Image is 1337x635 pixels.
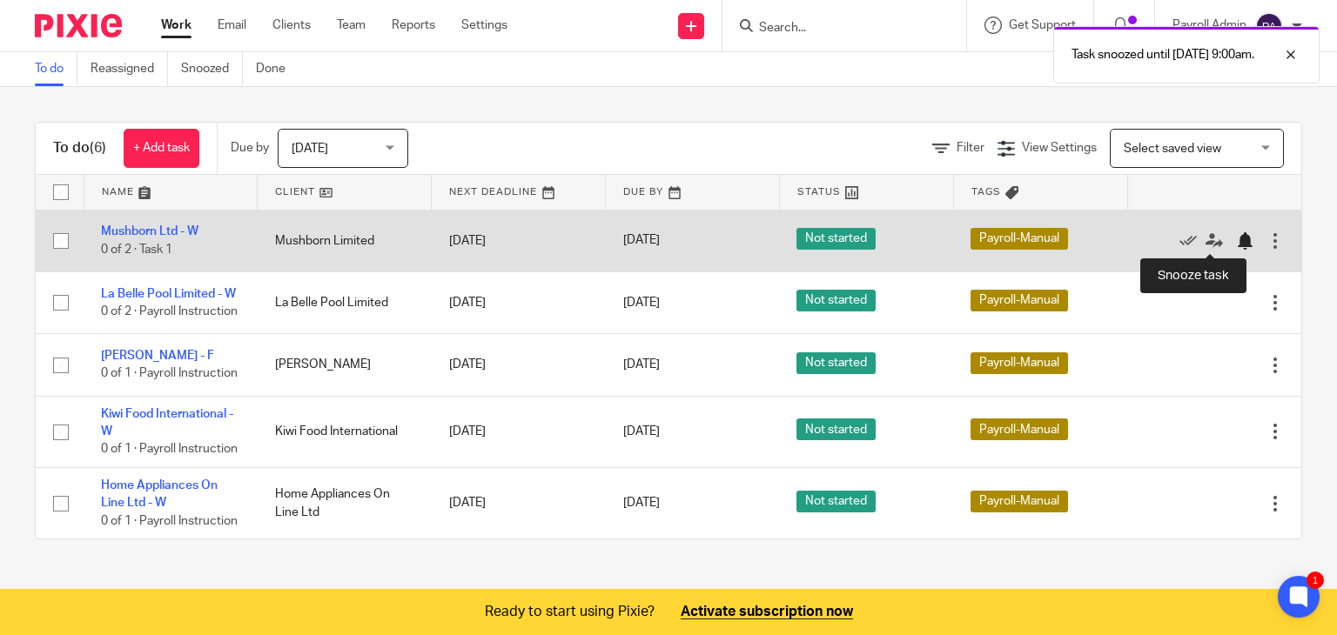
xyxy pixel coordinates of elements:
[218,17,246,34] a: Email
[623,498,660,510] span: [DATE]
[258,271,432,333] td: La Belle Pool Limited
[101,444,238,456] span: 0 of 1 · Payroll Instruction
[971,228,1068,250] span: Payroll-Manual
[623,425,660,438] span: [DATE]
[35,14,122,37] img: Pixie
[258,467,432,538] td: Home Appliances On Line Ltd
[101,479,218,509] a: Home Appliances On Line Ltd - W
[796,491,876,512] span: Not started
[258,210,432,271] td: Mushborn Limited
[623,235,660,247] span: [DATE]
[432,334,606,396] td: [DATE]
[392,17,435,34] a: Reports
[1124,143,1221,155] span: Select saved view
[101,305,238,317] span: 0 of 2 · Payroll Instruction
[971,491,1068,512] span: Payroll-Manual
[231,139,269,157] p: Due by
[432,467,606,538] td: [DATE]
[337,17,366,34] a: Team
[1072,46,1254,63] p: Task snoozed until [DATE] 9:00am.
[1022,142,1097,154] span: View Settings
[101,408,233,438] a: Kiwi Food International - W
[258,334,432,396] td: [PERSON_NAME]
[623,297,660,309] span: [DATE]
[256,52,299,86] a: Done
[292,143,328,155] span: [DATE]
[1307,571,1324,589] div: 1
[101,288,236,300] a: La Belle Pool Limited - W
[181,52,243,86] a: Snoozed
[258,396,432,467] td: Kiwi Food International
[90,141,106,155] span: (6)
[971,352,1068,374] span: Payroll-Manual
[796,352,876,374] span: Not started
[53,139,106,157] h1: To do
[35,52,77,86] a: To do
[101,225,198,237] a: Mushborn Ltd - W
[272,17,311,34] a: Clients
[796,228,876,250] span: Not started
[91,52,168,86] a: Reassigned
[432,396,606,467] td: [DATE]
[101,368,238,380] span: 0 of 1 · Payroll Instruction
[101,244,172,256] span: 0 of 2 · Task 1
[461,17,507,34] a: Settings
[796,418,876,440] span: Not started
[101,515,238,527] span: 0 of 1 · Payroll Instruction
[957,142,984,154] span: Filter
[796,290,876,311] span: Not started
[971,187,1001,197] span: Tags
[432,210,606,271] td: [DATE]
[1255,12,1283,40] img: svg%3E
[623,358,660,371] span: [DATE]
[124,129,199,168] a: + Add task
[432,271,606,333] td: [DATE]
[1179,232,1206,250] a: Mark as done
[161,17,191,34] a: Work
[101,350,214,362] a: [PERSON_NAME] - F
[971,290,1068,311] span: Payroll-Manual
[971,418,1068,440] span: Payroll-Manual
